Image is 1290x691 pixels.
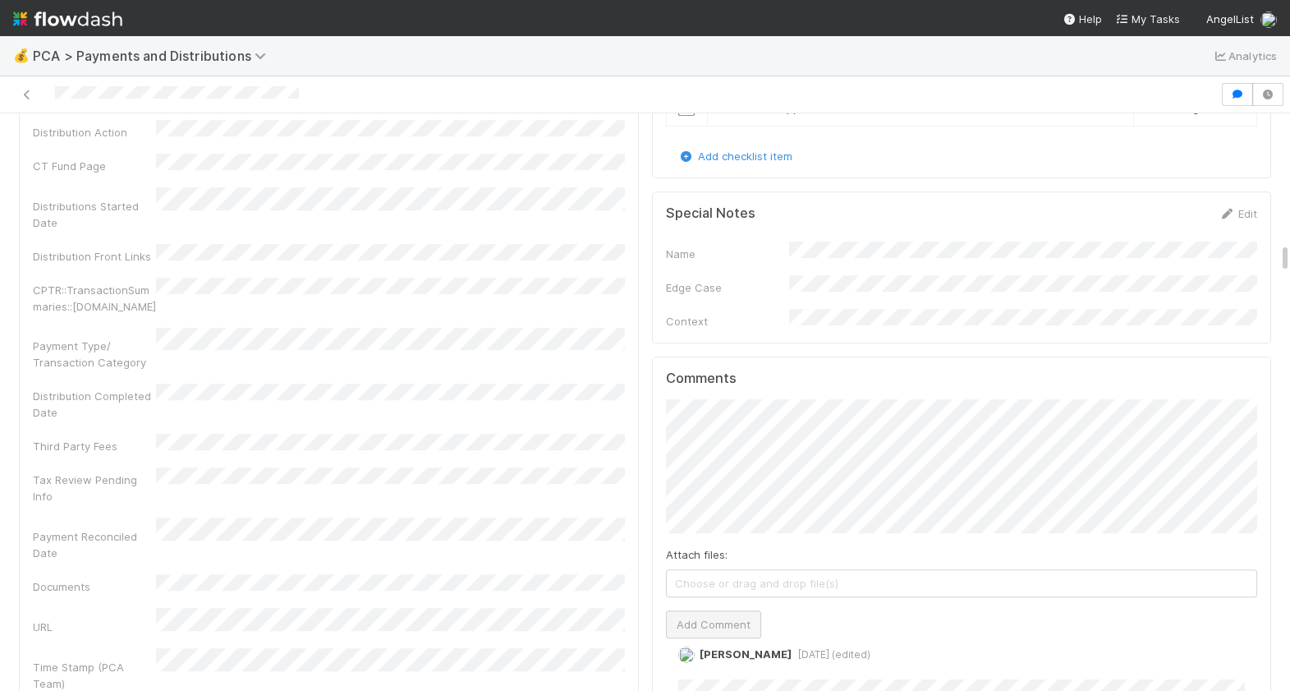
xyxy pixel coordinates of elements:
span: Choose or drag and drop file(s) [667,570,1257,597]
a: Edit [1219,207,1257,220]
h5: Comments [666,371,1258,387]
button: Add Comment [666,610,761,638]
img: logo-inverted-e16ddd16eac7371096b0.svg [13,5,122,33]
span: AngelList [1206,12,1254,25]
div: CT Fund Page [33,158,156,174]
div: Payment Reconciled Date [33,528,156,561]
a: My Tasks [1115,11,1180,27]
img: avatar_87e1a465-5456-4979-8ac4-f0cdb5bbfe2d.png [1260,12,1277,28]
img: avatar_87e1a465-5456-4979-8ac4-f0cdb5bbfe2d.png [678,647,695,663]
div: Edge Case [666,279,789,296]
div: Distribution Action [33,124,156,141]
a: Delete [723,665,757,678]
div: URL [33,619,156,635]
label: Attach files: [666,546,728,563]
span: Receive GP Approval [718,101,825,114]
div: Help [1063,11,1102,27]
a: Add checklist item [678,150,792,163]
span: [PERSON_NAME] [700,647,792,661]
span: My Tasks [1115,12,1180,25]
div: Third Party Fees [33,438,156,454]
div: CPTR::TransactionSummaries::[DOMAIN_NAME] [33,282,156,315]
div: Distributions Started Date [33,198,156,231]
h5: Special Notes [666,205,755,222]
a: Analytics [1212,46,1277,66]
span: 💰 [13,48,30,62]
div: Distribution Completed Date [33,388,156,421]
div: Documents [33,578,156,595]
div: Name [666,246,789,262]
span: [DATE] (edited) [792,648,870,661]
div: Tax Review Pending Info [33,472,156,504]
div: Payment Type/ Transaction Category [33,338,156,371]
div: Context [666,313,789,329]
span: Unassigned [1140,102,1218,114]
div: Distribution Front Links [33,248,156,265]
span: PCA > Payments and Distributions [33,48,274,64]
a: Edit [691,665,710,678]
